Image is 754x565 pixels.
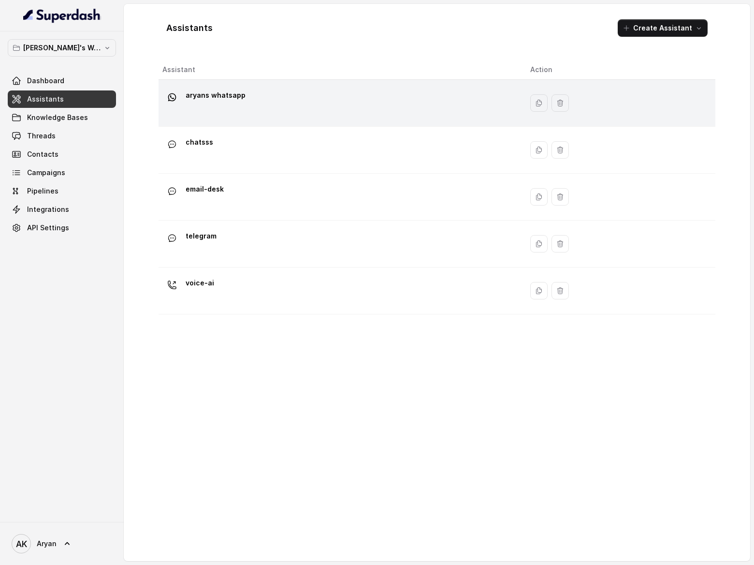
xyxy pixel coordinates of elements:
p: email-desk [186,181,224,197]
a: Pipelines [8,182,116,200]
a: Integrations [8,201,116,218]
p: [PERSON_NAME]'s Workspace [23,42,101,54]
a: Assistants [8,90,116,108]
text: AK [16,539,27,549]
button: [PERSON_NAME]'s Workspace [8,39,116,57]
button: Create Assistant [618,19,708,37]
p: chatsss [186,134,213,150]
span: Campaigns [27,168,65,178]
a: Threads [8,127,116,145]
th: Assistant [159,60,522,80]
img: light.svg [23,8,101,23]
span: Contacts [27,149,58,159]
a: Knowledge Bases [8,109,116,126]
p: voice-ai [186,275,214,291]
span: Knowledge Bases [27,113,88,122]
p: telegram [186,228,217,244]
span: Pipelines [27,186,58,196]
span: Dashboard [27,76,64,86]
span: Integrations [27,205,69,214]
a: API Settings [8,219,116,237]
span: Assistants [27,94,64,104]
a: Aryan [8,530,116,557]
a: Dashboard [8,72,116,89]
span: API Settings [27,223,69,233]
a: Contacts [8,146,116,163]
a: Campaigns [8,164,116,181]
h1: Assistants [166,20,213,36]
span: Aryan [37,539,57,549]
p: aryans whatsapp [186,88,246,103]
span: Threads [27,131,56,141]
th: Action [522,60,715,80]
